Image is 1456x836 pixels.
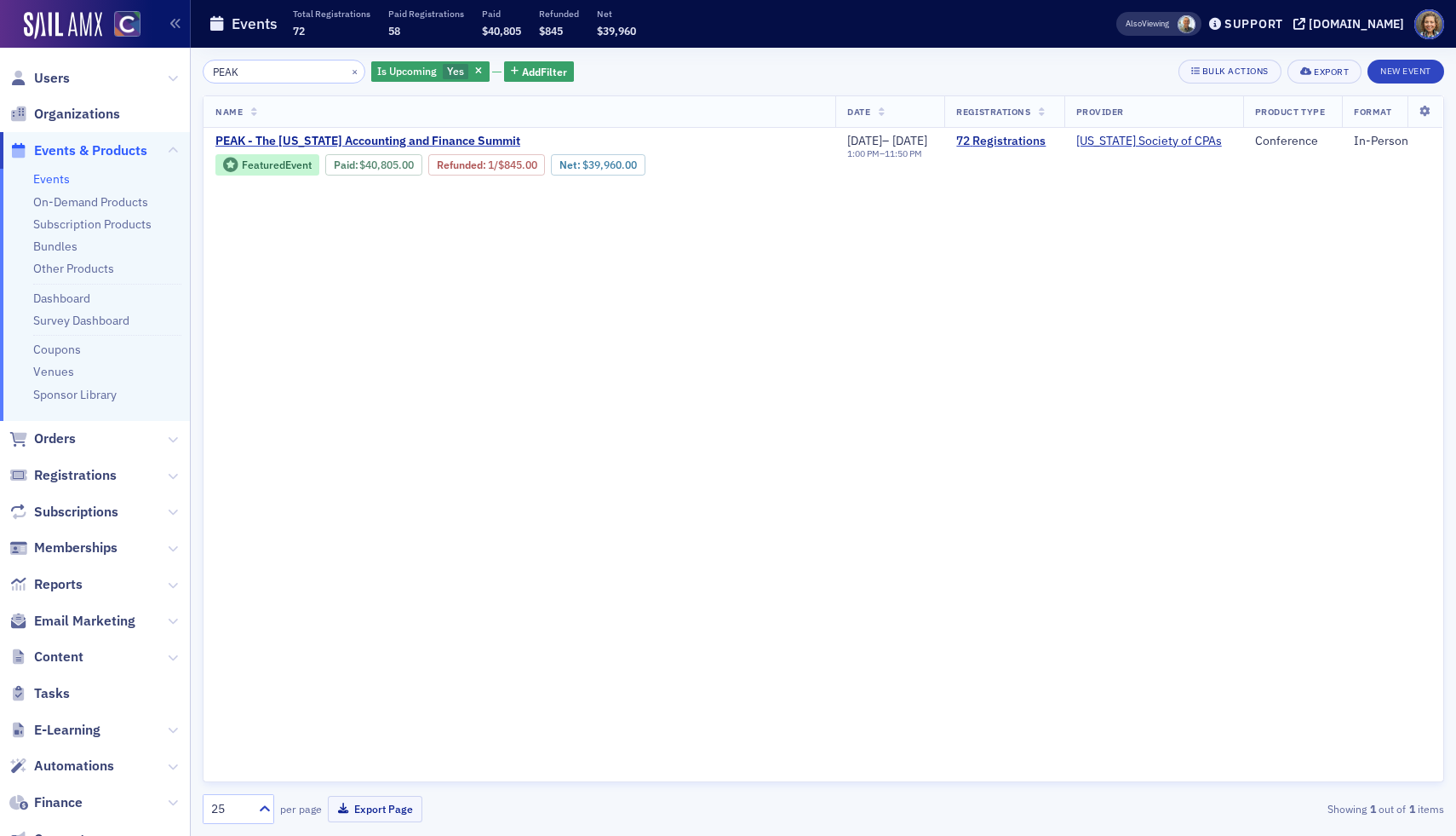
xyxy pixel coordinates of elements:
[9,612,135,631] a: Email Marketing
[34,575,83,594] span: Reports
[847,147,880,159] time: 1:00 PM
[498,159,537,171] span: $845.00
[437,159,488,171] span: :
[1178,60,1281,84] button: Bulk Actions
[293,24,305,37] span: 72
[1309,16,1404,32] div: [DOMAIN_NAME]
[539,8,579,20] p: Refunded
[9,757,114,775] a: Automations
[203,60,365,84] input: Search…
[34,466,117,485] span: Registrations
[232,14,278,34] h1: Events
[242,160,312,170] div: Featured Event
[293,8,370,20] p: Total Registrations
[892,133,927,148] span: [DATE]
[1354,134,1431,149] div: In-Person
[377,64,437,78] span: Is Upcoming
[1367,60,1444,84] button: New Event
[847,133,882,148] span: [DATE]
[347,63,363,78] button: ×
[1287,60,1361,84] button: Export
[9,648,83,666] a: Content
[1414,9,1444,39] span: Profile
[334,159,355,171] a: Paid
[1367,62,1444,78] a: New Event
[847,134,927,149] div: –
[24,12,102,39] img: SailAMX
[34,757,114,775] span: Automations
[325,154,422,175] div: Paid: 110 - $4080500
[1076,106,1124,118] span: Provider
[34,430,76,448] span: Orders
[428,154,545,175] div: Refunded: 110 - $4080500
[33,261,114,276] a: Other Products
[34,648,83,666] span: Content
[34,684,70,703] span: Tasks
[956,134,1052,149] a: 72 Registrations
[34,539,118,557] span: Memberships
[9,503,118,522] a: Subscriptions
[33,364,74,379] a: Venues
[9,105,120,124] a: Organizations
[1293,18,1410,30] button: [DOMAIN_NAME]
[847,106,870,118] span: Date
[1178,15,1195,33] span: Derrol Moorhead
[559,159,582,171] span: Net :
[447,64,464,78] span: Yes
[482,8,521,20] p: Paid
[504,61,574,83] button: AddFilter
[33,342,81,357] a: Coupons
[33,387,117,402] a: Sponsor Library
[33,171,70,187] a: Events
[1126,18,1142,29] div: Also
[215,154,319,176] div: Featured Event
[215,134,520,149] span: PEAK - The Colorado Accounting and Finance Summit
[9,793,83,812] a: Finance
[34,793,83,812] span: Finance
[597,8,636,20] p: Net
[1076,134,1222,149] span: Colorado Society of CPAs
[539,24,563,37] span: $845
[215,134,790,149] a: PEAK - The [US_STATE] Accounting and Finance Summit
[371,61,490,83] div: Yes
[1354,106,1391,118] span: Format
[1224,16,1283,32] div: Support
[437,159,483,171] a: Refunded
[1076,134,1222,149] a: [US_STATE] Society of CPAs
[34,612,135,631] span: Email Marketing
[551,154,645,175] div: Net: $3996000
[9,430,76,448] a: Orders
[9,721,100,740] a: E-Learning
[388,8,464,20] p: Paid Registrations
[33,239,77,254] a: Bundles
[956,106,1030,118] span: Registrations
[34,141,147,160] span: Events & Products
[33,216,152,232] a: Subscription Products
[9,466,117,485] a: Registrations
[9,141,147,160] a: Events & Products
[34,721,100,740] span: E-Learning
[1406,801,1418,816] strong: 1
[33,291,90,306] a: Dashboard
[597,24,636,37] span: $39,960
[1255,106,1325,118] span: Product Type
[847,148,927,159] div: –
[114,11,140,37] img: SailAMX
[102,11,140,40] a: View Homepage
[1042,801,1444,816] div: Showing out of items
[885,147,922,159] time: 11:50 PM
[388,24,400,37] span: 58
[34,69,70,88] span: Users
[1314,67,1349,77] div: Export
[280,801,322,816] label: per page
[522,64,567,79] span: Add Filter
[582,159,637,171] span: $39,960.00
[33,313,129,328] a: Survey Dashboard
[1255,134,1330,149] div: Conference
[9,575,83,594] a: Reports
[1126,18,1169,30] span: Viewing
[1202,66,1269,76] div: Bulk Actions
[215,106,243,118] span: Name
[9,69,70,88] a: Users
